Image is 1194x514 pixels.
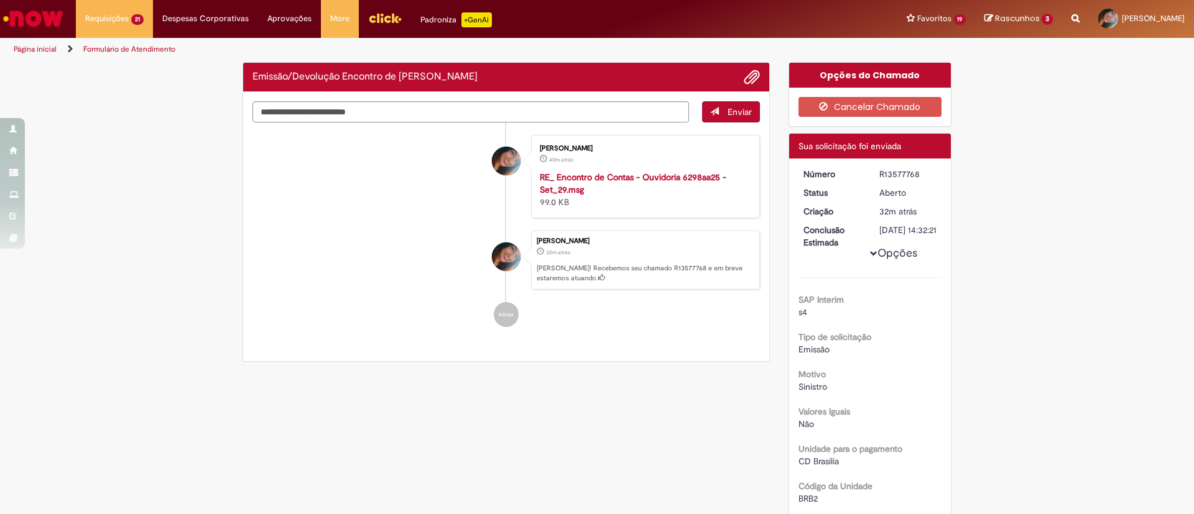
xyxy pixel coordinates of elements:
[702,101,760,122] button: Enviar
[995,12,1040,24] span: Rascunhos
[1122,13,1185,24] span: [PERSON_NAME]
[879,168,937,180] div: R13577768
[252,231,760,290] li: Aliny Souza Lira
[954,14,966,25] span: 19
[798,369,826,380] b: Motivo
[461,12,492,27] p: +GenAi
[131,14,144,25] span: 21
[549,156,573,163] time: 29/09/2025 15:23:38
[794,186,871,199] dt: Status
[798,294,844,305] b: SAP Interim
[540,145,747,152] div: [PERSON_NAME]
[1042,14,1053,25] span: 3
[789,63,951,88] div: Opções do Chamado
[798,456,839,467] span: CD Brasilia
[744,69,760,85] button: Adicionar anexos
[540,172,726,195] a: RE_ Encontro de Contas - Ouvidoria 6298aa25 - Set_29.msg
[162,12,249,25] span: Despesas Corporativas
[794,205,871,218] dt: Criação
[546,249,570,256] span: 32m atrás
[728,106,752,117] span: Enviar
[798,406,850,417] b: Valores Iguais
[537,237,753,245] div: [PERSON_NAME]
[549,156,573,163] span: 40m atrás
[798,306,807,318] span: s4
[798,331,871,342] b: Tipo de solicitação
[9,38,787,61] ul: Trilhas de página
[798,493,818,504] span: BRB2
[798,381,827,392] span: Sinistro
[879,205,937,218] div: 29/09/2025 15:32:17
[540,171,747,208] div: 99.0 KB
[368,9,402,27] img: click_logo_yellow_360x200.png
[794,224,871,249] dt: Conclusão Estimada
[14,44,57,54] a: Página inicial
[984,13,1053,25] a: Rascunhos
[420,12,492,27] div: Padroniza
[798,480,872,492] b: Código da Unidade
[1,6,65,31] img: ServiceNow
[879,186,937,199] div: Aberto
[267,12,312,25] span: Aprovações
[879,206,917,217] time: 29/09/2025 15:32:17
[798,443,902,454] b: Unidade para o pagamento
[798,418,814,429] span: Não
[798,97,942,117] button: Cancelar Chamado
[546,249,570,256] time: 29/09/2025 15:32:17
[879,224,937,236] div: [DATE] 14:32:21
[252,71,478,83] h2: Emissão/Devolução Encontro de Contas Fornecedor Histórico de tíquete
[252,122,760,340] ul: Histórico de tíquete
[492,242,521,271] div: Aliny Souza Lira
[85,12,129,25] span: Requisições
[798,140,901,152] span: Sua solicitação foi enviada
[492,147,521,175] div: Aliny Souza Lira
[879,206,917,217] span: 32m atrás
[537,264,753,283] p: [PERSON_NAME]! Recebemos seu chamado R13577768 e em breve estaremos atuando.
[794,168,871,180] dt: Número
[330,12,349,25] span: More
[917,12,951,25] span: Favoritos
[798,344,830,355] span: Emissão
[252,101,689,122] textarea: Digite sua mensagem aqui...
[83,44,175,54] a: Formulário de Atendimento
